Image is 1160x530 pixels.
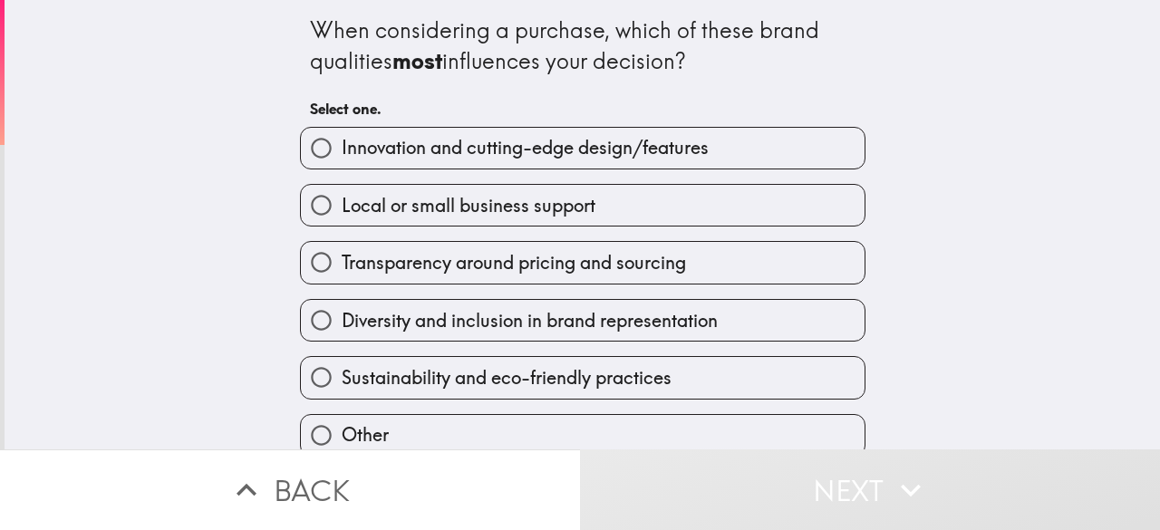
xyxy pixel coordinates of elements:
[342,193,595,218] span: Local or small business support
[342,365,672,390] span: Sustainability and eco-friendly practices
[342,422,389,448] span: Other
[580,449,1160,530] button: Next
[310,15,855,76] div: When considering a purchase, which of these brand qualities influences your decision?
[301,242,865,283] button: Transparency around pricing and sourcing
[301,300,865,341] button: Diversity and inclusion in brand representation
[342,250,686,275] span: Transparency around pricing and sourcing
[342,135,709,160] span: Innovation and cutting-edge design/features
[301,415,865,456] button: Other
[301,357,865,398] button: Sustainability and eco-friendly practices
[342,308,718,333] span: Diversity and inclusion in brand representation
[301,185,865,226] button: Local or small business support
[392,47,442,74] b: most
[301,128,865,169] button: Innovation and cutting-edge design/features
[310,99,855,119] h6: Select one.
